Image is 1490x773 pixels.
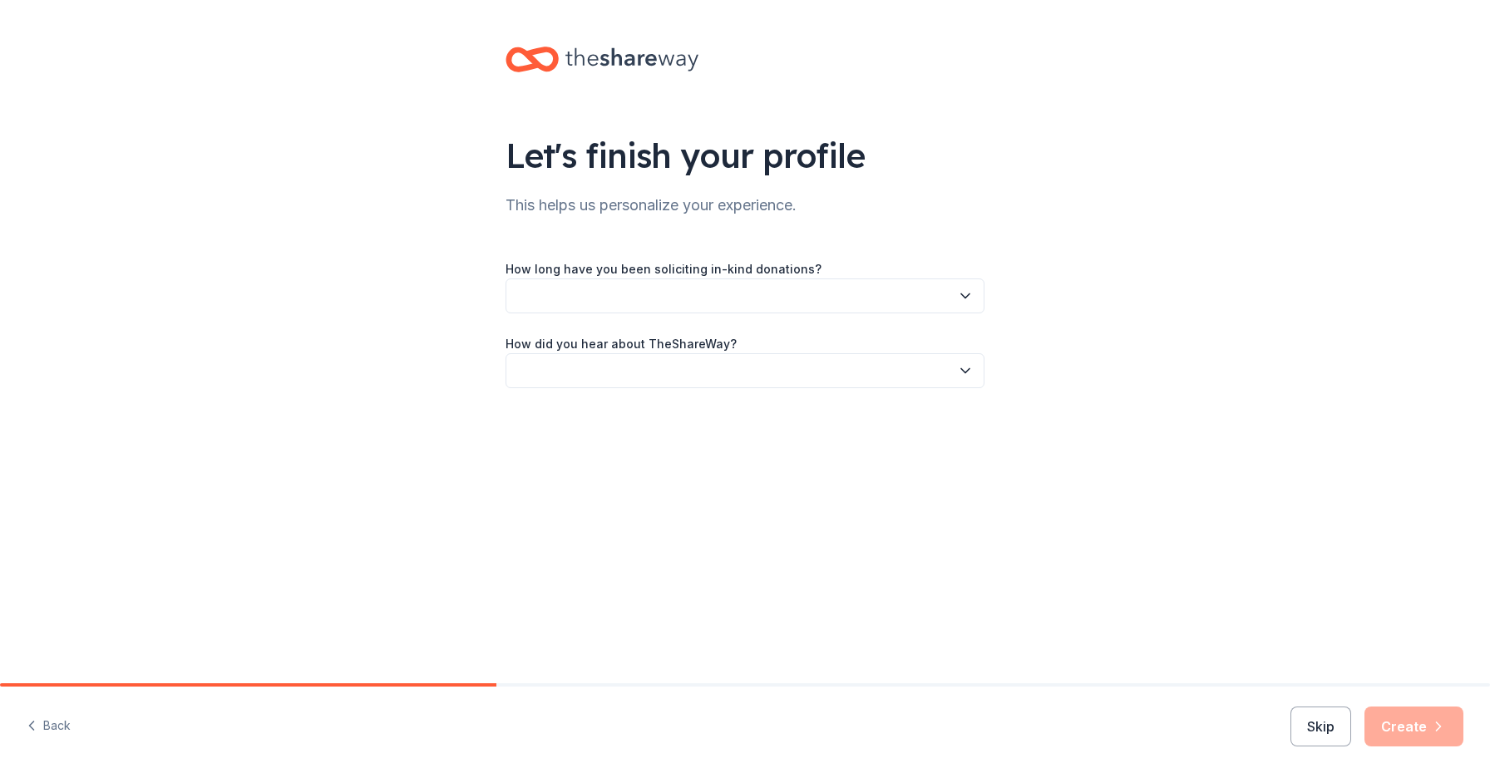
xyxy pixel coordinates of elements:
[506,261,821,278] label: How long have you been soliciting in-kind donations?
[506,132,984,179] div: Let's finish your profile
[506,192,984,219] div: This helps us personalize your experience.
[27,709,71,744] button: Back
[506,336,737,352] label: How did you hear about TheShareWay?
[1290,707,1351,746] button: Skip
